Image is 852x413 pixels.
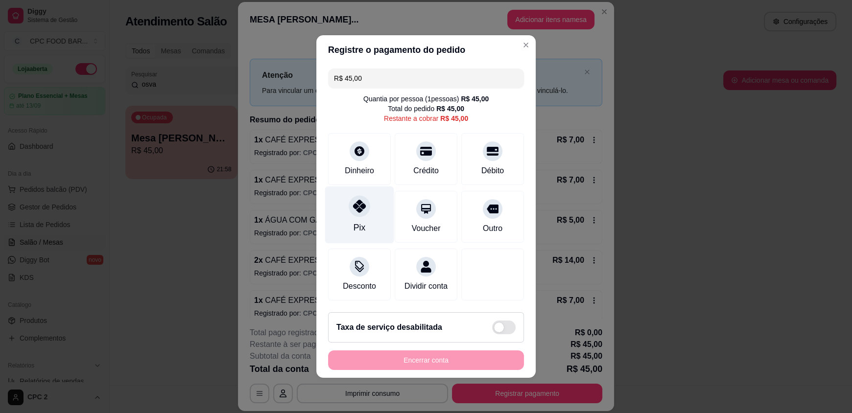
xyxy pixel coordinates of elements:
[345,165,374,177] div: Dinheiro
[440,114,468,123] div: R$ 45,00
[343,280,376,292] div: Desconto
[436,104,464,114] div: R$ 45,00
[481,165,504,177] div: Débito
[483,223,502,234] div: Outro
[363,94,489,104] div: Quantia por pessoa ( 1 pessoas)
[336,321,442,333] h2: Taxa de serviço desabilitada
[388,104,464,114] div: Total do pedido
[518,37,534,53] button: Close
[413,165,439,177] div: Crédito
[404,280,448,292] div: Dividir conta
[412,223,441,234] div: Voucher
[316,35,536,65] header: Registre o pagamento do pedido
[354,221,365,234] div: Pix
[461,94,489,104] div: R$ 45,00
[384,114,468,123] div: Restante a cobrar
[334,69,518,88] input: Ex.: hambúrguer de cordeiro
